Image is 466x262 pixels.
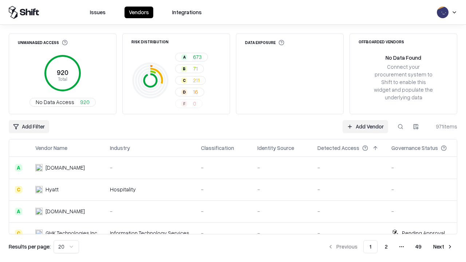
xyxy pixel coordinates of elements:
[15,186,22,193] div: C
[80,98,90,106] span: 920
[175,53,208,61] button: A673
[201,207,246,215] div: -
[175,64,204,73] button: B71
[379,240,394,253] button: 2
[125,7,153,18] button: Vendors
[35,230,43,237] img: GHK Technologies Inc.
[317,229,380,237] div: -
[46,207,85,215] div: [DOMAIN_NAME]
[317,186,380,193] div: -
[15,208,22,215] div: A
[46,186,59,193] div: Hyatt
[36,98,74,106] span: No Data Access
[429,240,457,253] button: Next
[245,40,284,45] div: Data Exposure
[257,186,306,193] div: -
[363,240,378,253] button: 1
[9,243,51,250] p: Results per page:
[201,144,234,152] div: Classification
[201,186,246,193] div: -
[317,164,380,171] div: -
[201,229,246,237] div: -
[402,229,445,237] div: Pending Approval
[181,66,187,72] div: B
[110,207,189,215] div: -
[15,164,22,171] div: A
[110,144,130,152] div: Industry
[35,208,43,215] img: primesec.co.il
[323,240,457,253] nav: pagination
[201,164,246,171] div: -
[410,240,427,253] button: 49
[58,76,67,82] tspan: Total
[257,144,294,152] div: Identity Source
[193,88,198,96] span: 16
[181,54,187,60] div: A
[193,65,198,72] span: 71
[391,144,438,152] div: Governance Status
[181,89,187,95] div: D
[110,186,189,193] div: Hospitality
[110,229,189,237] div: Information Technology Services
[391,186,458,193] div: -
[168,7,206,18] button: Integrations
[175,76,206,85] button: C211
[317,207,380,215] div: -
[46,229,98,237] div: GHK Technologies Inc.
[317,144,359,152] div: Detected Access
[257,207,306,215] div: -
[35,186,43,193] img: Hyatt
[35,144,67,152] div: Vendor Name
[391,207,458,215] div: -
[35,164,43,171] img: intrado.com
[86,7,110,18] button: Issues
[193,76,200,84] span: 211
[193,53,202,61] span: 673
[428,123,457,130] div: 971 items
[15,230,22,237] div: C
[110,164,189,171] div: -
[343,120,388,133] a: Add Vendor
[257,229,306,237] div: -
[29,98,96,107] button: No Data Access920
[359,40,404,44] div: Offboarded Vendors
[391,164,458,171] div: -
[386,54,421,61] div: No Data Found
[9,120,49,133] button: Add Filter
[373,63,434,102] div: Connect your procurement system to Shift to enable this widget and populate the underlying data
[181,78,187,83] div: C
[46,164,85,171] div: [DOMAIN_NAME]
[18,40,68,45] div: Unmanaged Access
[57,68,68,76] tspan: 920
[257,164,306,171] div: -
[131,40,169,44] div: Risk Distribution
[175,88,204,96] button: D16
